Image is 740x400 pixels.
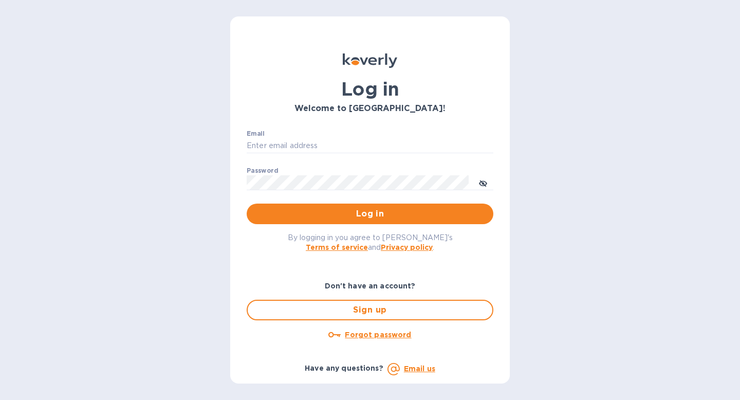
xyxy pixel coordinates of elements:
[255,208,485,220] span: Log in
[247,300,493,320] button: Sign up
[345,331,411,339] u: Forgot password
[473,172,493,193] button: toggle password visibility
[343,53,397,68] img: Koverly
[247,131,265,137] label: Email
[325,282,416,290] b: Don't have an account?
[256,304,484,316] span: Sign up
[247,204,493,224] button: Log in
[247,78,493,100] h1: Log in
[404,365,435,373] a: Email us
[381,243,433,251] a: Privacy policy
[288,233,453,251] span: By logging in you agree to [PERSON_NAME]'s and .
[247,168,278,174] label: Password
[305,364,383,372] b: Have any questions?
[247,104,493,114] h3: Welcome to [GEOGRAPHIC_DATA]!
[306,243,368,251] a: Terms of service
[247,138,493,154] input: Enter email address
